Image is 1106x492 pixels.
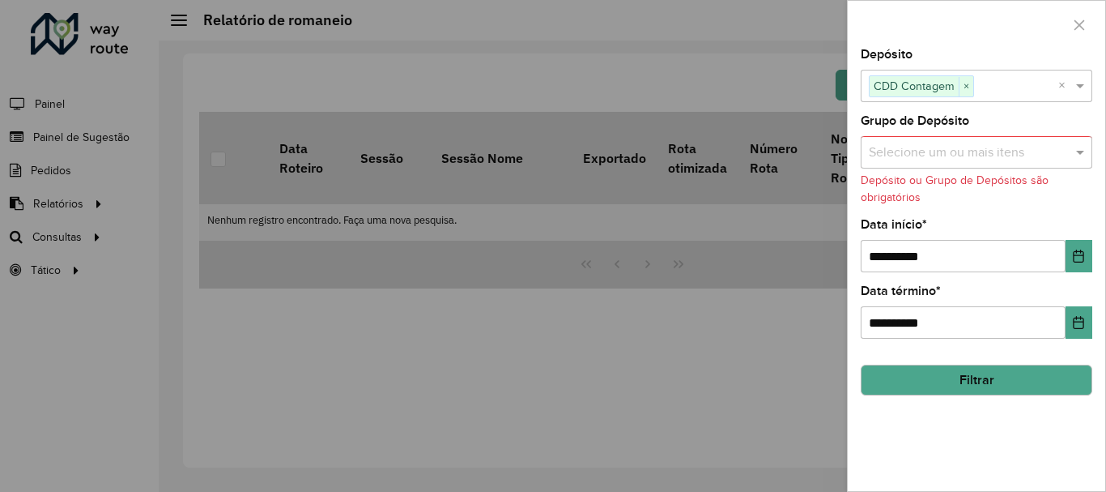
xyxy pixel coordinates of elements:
label: Depósito [861,45,912,64]
label: Grupo de Depósito [861,111,969,130]
label: Data início [861,215,927,234]
button: Filtrar [861,365,1092,396]
button: Choose Date [1066,240,1092,272]
span: CDD Contagem [870,76,959,96]
span: × [959,77,973,96]
span: Clear all [1058,76,1072,96]
formly-validation-message: Depósito ou Grupo de Depósitos são obrigatórios [861,174,1049,203]
button: Choose Date [1066,306,1092,339]
label: Data término [861,281,941,301]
